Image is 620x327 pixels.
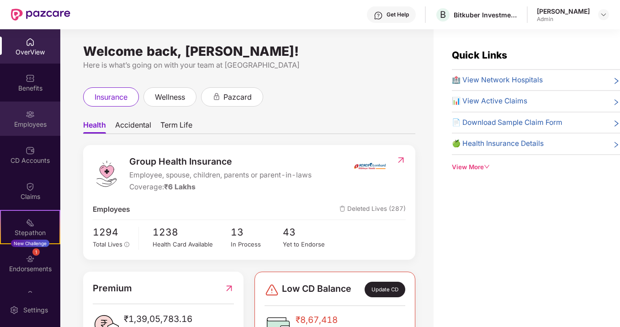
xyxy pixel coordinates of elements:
div: [PERSON_NAME] [537,7,590,16]
img: svg+xml;base64,PHN2ZyBpZD0iSG9tZSIgeG1sbnM9Imh0dHA6Ly93d3cudzMub3JnLzIwMDAvc3ZnIiB3aWR0aD0iMjAiIG... [26,38,35,47]
span: 43 [283,225,335,240]
span: insurance [95,91,127,103]
img: logo [93,160,120,188]
div: Here is what’s going on with your team at [GEOGRAPHIC_DATA] [83,59,415,71]
img: svg+xml;base64,PHN2ZyBpZD0iRGFuZ2VyLTMyeDMyIiB4bWxucz0iaHR0cDovL3d3dy53My5vcmcvMjAwMC9zdmciIHdpZH... [265,283,279,297]
span: 🍏 Health Insurance Details [452,138,544,149]
img: svg+xml;base64,PHN2ZyBpZD0iQ2xhaW0iIHhtbG5zPSJodHRwOi8vd3d3LnczLm9yZy8yMDAwL3N2ZyIgd2lkdGg9IjIwIi... [26,182,35,191]
img: svg+xml;base64,PHN2ZyBpZD0iRW1wbG95ZWVzIiB4bWxucz0iaHR0cDovL3d3dy53My5vcmcvMjAwMC9zdmciIHdpZHRoPS... [26,110,35,119]
div: Health Card Available [153,240,231,249]
div: Admin [537,16,590,23]
span: down [484,164,490,170]
span: 1238 [153,225,231,240]
span: right [613,140,620,149]
span: pazcard [223,91,252,103]
img: svg+xml;base64,PHN2ZyBpZD0iQ0RfQWNjb3VudHMiIGRhdGEtbmFtZT0iQ0QgQWNjb3VudHMiIHhtbG5zPSJodHRwOi8vd3... [26,146,35,155]
span: Total Lives [93,241,122,248]
img: svg+xml;base64,PHN2ZyBpZD0iSGVscC0zMngzMiIgeG1sbnM9Imh0dHA6Ly93d3cudzMub3JnLzIwMDAvc3ZnIiB3aWR0aD... [374,11,383,20]
span: 📊 View Active Claims [452,96,527,107]
span: 🏥 View Network Hospitals [452,75,543,86]
span: info-circle [124,242,130,247]
span: B [440,9,446,20]
span: Low CD Balance [282,282,351,297]
div: Get Help [387,11,409,18]
span: wellness [155,91,185,103]
div: Yet to Endorse [283,240,335,249]
img: svg+xml;base64,PHN2ZyBpZD0iRW5kb3JzZW1lbnRzIiB4bWxucz0iaHR0cDovL3d3dy53My5vcmcvMjAwMC9zdmciIHdpZH... [26,254,35,263]
span: Premium [93,281,132,295]
div: 1 [32,248,40,256]
div: animation [212,92,221,101]
div: Welcome back, [PERSON_NAME]! [83,48,415,55]
div: Stepathon [1,228,59,237]
div: New Challenge [11,240,49,247]
span: right [613,76,620,86]
div: View More [452,162,620,172]
img: New Pazcare Logo [11,9,70,21]
span: Employee, spouse, children, parents or parent-in-laws [129,170,312,181]
span: ₹6 Lakhs [164,182,196,191]
div: Coverage: [129,182,312,193]
span: Deleted Lives (287) [339,204,406,215]
img: RedirectIcon [396,155,406,165]
img: deleteIcon [339,206,345,212]
span: 1294 [93,225,132,240]
span: Quick Links [452,49,507,61]
div: Update CD [365,282,405,297]
span: Term Life [160,120,192,134]
span: Health [83,120,106,134]
div: Settings [21,306,51,315]
span: right [613,119,620,128]
span: right [613,97,620,107]
img: svg+xml;base64,PHN2ZyBpZD0iTXlfT3JkZXJzIiBkYXRhLW5hbWU9Ik15IE9yZGVycyIgeG1sbnM9Imh0dHA6Ly93d3cudz... [26,290,35,300]
img: svg+xml;base64,PHN2ZyB4bWxucz0iaHR0cDovL3d3dy53My5vcmcvMjAwMC9zdmciIHdpZHRoPSIyMSIgaGVpZ2h0PSIyMC... [26,218,35,227]
span: ₹8,67,418 [296,313,358,327]
img: svg+xml;base64,PHN2ZyBpZD0iRHJvcGRvd24tMzJ4MzIiIHhtbG5zPSJodHRwOi8vd3d3LnczLm9yZy8yMDAwL3N2ZyIgd2... [600,11,607,18]
span: Group Health Insurance [129,155,312,169]
span: Accidental [115,120,151,134]
div: In Process [231,240,283,249]
span: 📄 Download Sample Claim Form [452,117,562,128]
img: RedirectIcon [224,281,234,295]
span: Employees [93,204,130,215]
div: Bitkuber Investments Pvt Limited [454,11,518,19]
span: 13 [231,225,283,240]
img: insurerIcon [353,155,387,177]
img: svg+xml;base64,PHN2ZyBpZD0iU2V0dGluZy0yMHgyMCIgeG1sbnM9Imh0dHA6Ly93d3cudzMub3JnLzIwMDAvc3ZnIiB3aW... [10,306,19,315]
span: ₹1,39,05,783.16 [124,312,192,326]
img: svg+xml;base64,PHN2ZyBpZD0iQmVuZWZpdHMiIHhtbG5zPSJodHRwOi8vd3d3LnczLm9yZy8yMDAwL3N2ZyIgd2lkdGg9Ij... [26,74,35,83]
